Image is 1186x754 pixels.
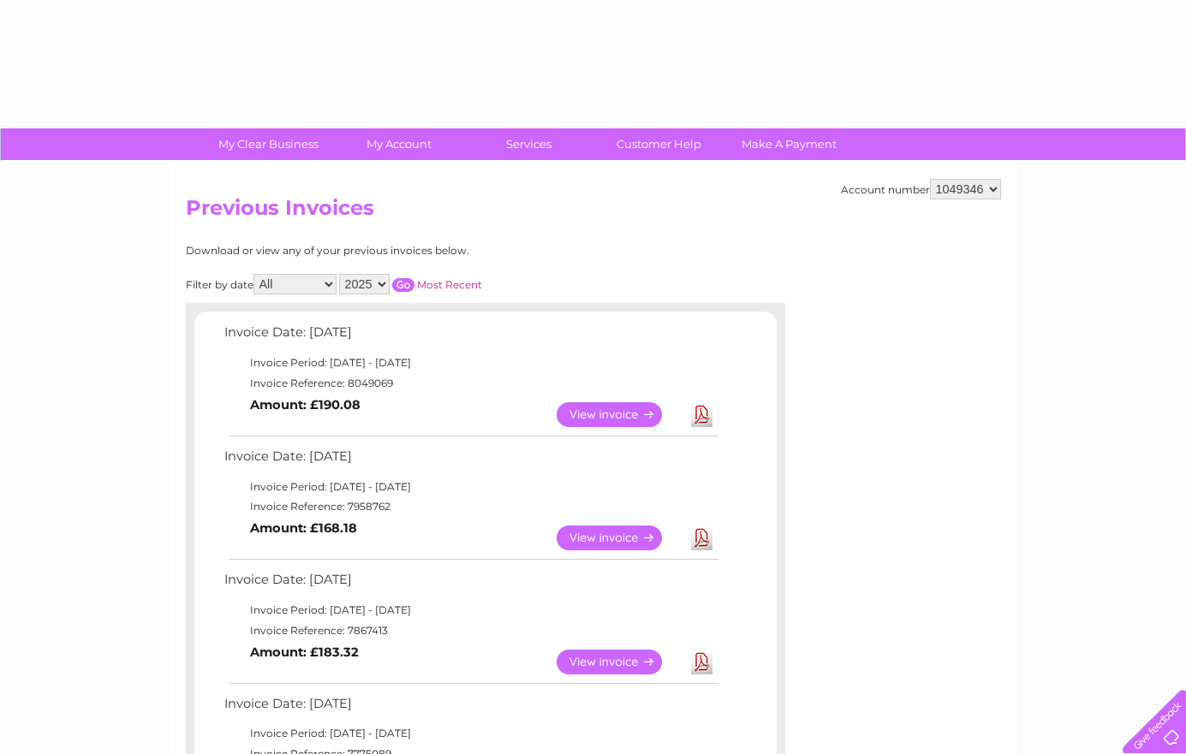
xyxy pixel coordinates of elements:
[458,128,599,160] a: Services
[220,373,721,394] td: Invoice Reference: 8049069
[691,650,712,674] a: Download
[220,723,721,744] td: Invoice Period: [DATE] - [DATE]
[220,600,721,620] td: Invoice Period: [DATE] - [DATE]
[557,402,682,427] a: View
[328,128,469,160] a: My Account
[220,496,721,517] td: Invoice Reference: 7958762
[557,525,682,550] a: View
[250,520,357,536] b: Amount: £168.18
[220,620,721,641] td: Invoice Reference: 7867413
[198,128,339,160] a: My Clear Business
[718,128,860,160] a: Make A Payment
[417,278,482,291] a: Most Recent
[250,644,359,660] b: Amount: £183.32
[186,274,635,294] div: Filter by date
[220,445,721,477] td: Invoice Date: [DATE]
[220,692,721,724] td: Invoice Date: [DATE]
[250,397,361,413] b: Amount: £190.08
[557,650,682,674] a: View
[691,402,712,427] a: Download
[186,196,1001,229] h2: Previous Invoices
[186,245,635,257] div: Download or view any of your previous invoices below.
[691,525,712,550] a: Download
[220,353,721,373] td: Invoice Period: [DATE] - [DATE]
[220,568,721,600] td: Invoice Date: [DATE]
[220,477,721,497] td: Invoice Period: [DATE] - [DATE]
[588,128,730,160] a: Customer Help
[841,179,1001,199] div: Account number
[220,321,721,353] td: Invoice Date: [DATE]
